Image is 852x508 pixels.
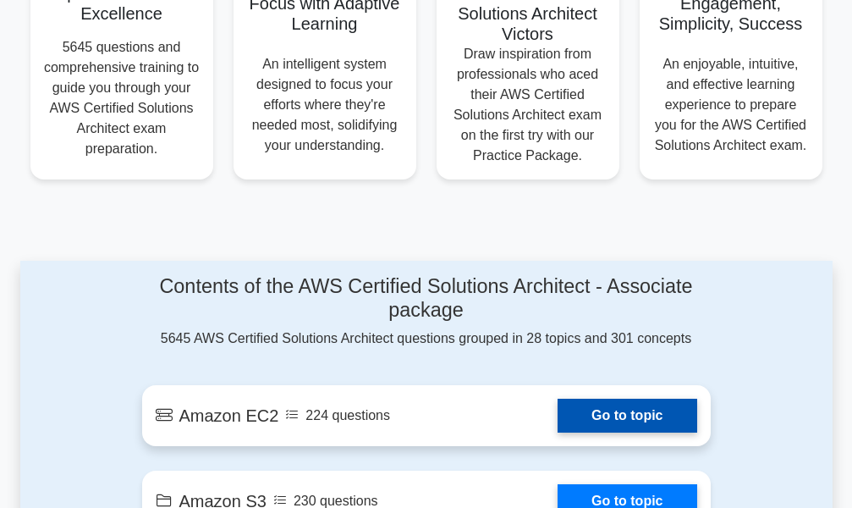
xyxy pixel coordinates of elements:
p: Draw inspiration from professionals who aced their AWS Certified Solutions Architect exam on the ... [450,44,606,166]
div: 5645 AWS Certified Solutions Architect questions grouped in 28 topics and 301 concepts [142,274,711,349]
p: 5645 questions and comprehensive training to guide you through your AWS Certified Solutions Archi... [44,37,200,159]
a: Go to topic [558,399,696,433]
p: An intelligent system designed to focus your efforts where they're needed most, solidifying your ... [247,54,403,156]
h4: Contents of the AWS Certified Solutions Architect - Associate package [142,274,711,322]
p: An enjoyable, intuitive, and effective learning experience to prepare you for the AWS Certified S... [653,54,809,156]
